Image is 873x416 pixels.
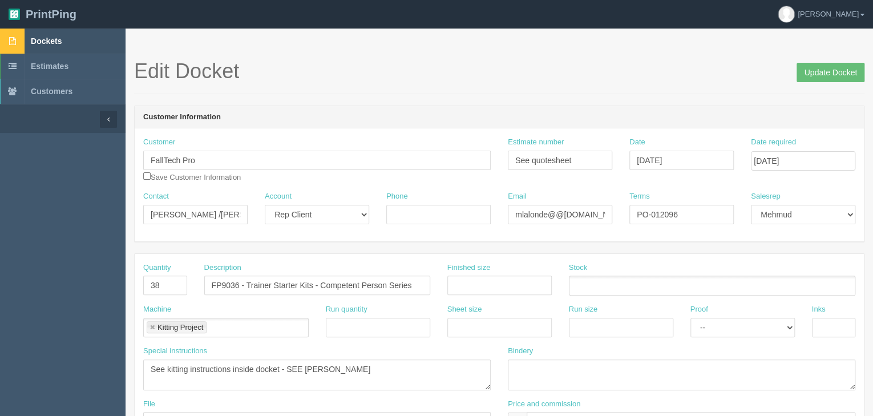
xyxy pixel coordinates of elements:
[629,191,649,202] label: Terms
[778,6,794,22] img: avatar_default-7531ab5dedf162e01f1e0bb0964e6a185e93c5c22dfe317fb01d7f8cd2b1632c.jpg
[135,106,864,129] header: Customer Information
[143,137,175,148] label: Customer
[143,262,171,273] label: Quantity
[751,137,796,148] label: Date required
[134,60,864,83] h1: Edit Docket
[569,262,588,273] label: Stock
[31,87,72,96] span: Customers
[143,360,491,390] textarea: See kitting instructions inside docket - SEE [PERSON_NAME]
[143,137,491,183] div: Save Customer Information
[143,304,171,315] label: Machine
[569,304,598,315] label: Run size
[143,399,155,410] label: File
[508,191,527,202] label: Email
[143,151,491,170] input: Enter customer name
[797,63,864,82] input: Update Docket
[690,304,708,315] label: Proof
[143,346,207,357] label: Special instructions
[143,191,169,202] label: Contact
[204,262,241,273] label: Description
[447,262,491,273] label: Finished size
[265,191,292,202] label: Account
[508,346,533,357] label: Bindery
[326,304,367,315] label: Run quantity
[31,37,62,46] span: Dockets
[629,137,645,148] label: Date
[157,324,203,331] div: Kitting Project
[31,62,68,71] span: Estimates
[751,191,780,202] label: Salesrep
[508,399,580,410] label: Price and commission
[447,304,482,315] label: Sheet size
[812,304,826,315] label: Inks
[508,137,564,148] label: Estimate number
[386,191,408,202] label: Phone
[9,9,20,20] img: logo-3e63b451c926e2ac314895c53de4908e5d424f24456219fb08d385ab2e579770.png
